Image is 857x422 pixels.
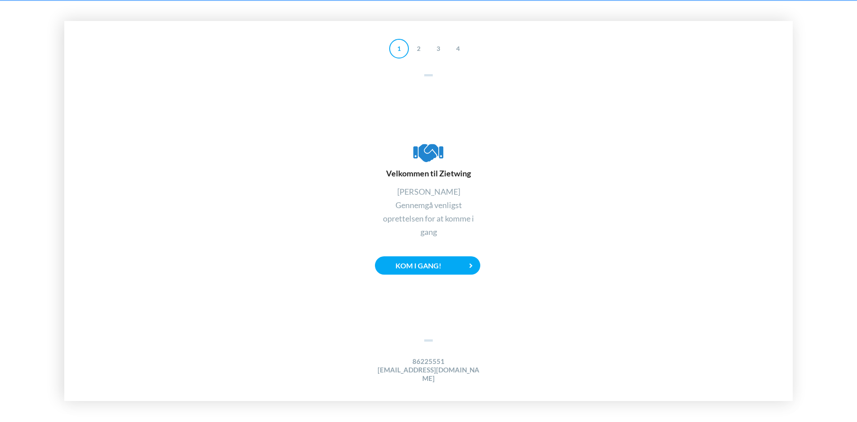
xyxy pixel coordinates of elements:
div: 1 [389,39,409,58]
div: 3 [428,39,448,58]
h4: 86225551 [375,357,482,366]
div: 2 [409,39,428,58]
div: 4 [448,39,468,58]
div: Kom i gang! [375,256,480,275]
div: [PERSON_NAME] Gennemgå venligst oprettelsen for at komme i gang [375,185,482,238]
div: Velkommen til Zietwing [375,141,482,179]
h4: [EMAIL_ADDRESS][DOMAIN_NAME] [375,366,482,383]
